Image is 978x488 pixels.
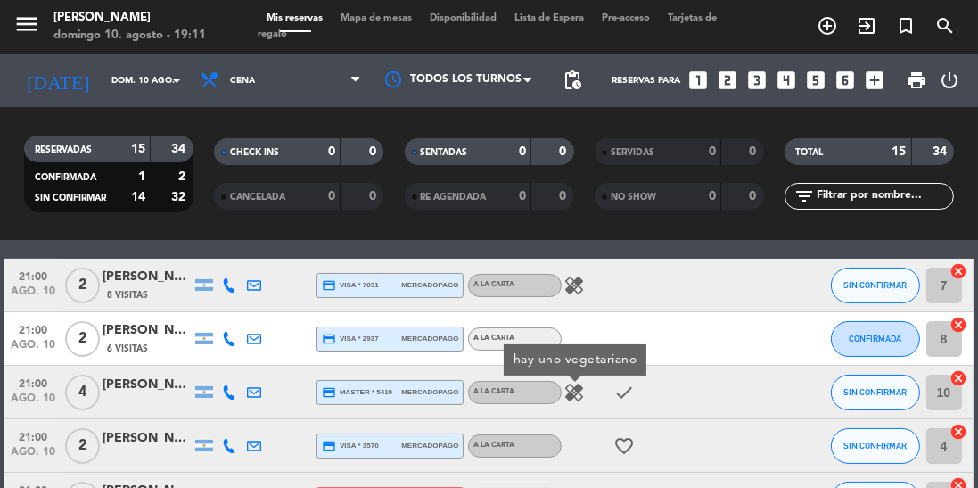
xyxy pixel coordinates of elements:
[686,69,710,92] i: looks_one
[11,339,55,360] span: ago. 10
[328,190,335,203] strong: 0
[13,62,103,99] i: [DATE]
[322,278,378,293] span: visa * 7031
[775,69,798,92] i: looks_4
[843,280,907,290] span: SIN CONFIRMAR
[328,145,335,158] strong: 0
[171,143,189,155] strong: 34
[11,393,55,413] span: ago. 10
[103,428,192,449] div: [PERSON_NAME]
[934,54,965,107] div: LOG OUT
[934,15,956,37] i: search
[559,145,570,158] strong: 0
[401,279,458,291] span: mercadopago
[709,145,716,158] strong: 0
[749,145,760,158] strong: 0
[421,193,487,202] span: RE AGENDADA
[933,145,950,158] strong: 34
[322,332,336,346] i: credit_card
[473,442,514,449] span: A LA CARTA
[831,321,920,357] button: CONFIRMADA
[11,426,55,446] span: 21:00
[332,13,421,23] span: Mapa de mesas
[563,382,585,403] i: healing
[53,9,206,27] div: [PERSON_NAME]
[563,275,585,296] i: healing
[166,70,187,91] i: arrow_drop_down
[831,375,920,410] button: SIN CONFIRMAR
[473,388,514,395] span: A LA CARTA
[107,342,148,356] span: 6 Visitas
[817,15,838,37] i: add_circle_outline
[906,70,927,91] span: print
[856,15,877,37] i: exit_to_app
[613,435,635,457] i: favorite_border
[65,428,100,464] span: 2
[103,267,192,287] div: [PERSON_NAME]
[559,190,570,203] strong: 0
[171,191,189,203] strong: 32
[11,318,55,339] span: 21:00
[793,186,815,207] i: filter_list
[369,190,380,203] strong: 0
[230,76,255,86] span: Cena
[11,372,55,393] span: 21:00
[612,76,680,86] span: Reservas para
[230,193,285,202] span: CANCELADA
[611,148,654,157] span: SERVIDAS
[504,344,646,376] div: hay uno vegetariano
[892,145,907,158] strong: 15
[103,375,192,395] div: [PERSON_NAME]
[473,281,514,288] span: A LA CARTA
[11,446,55,467] span: ago. 10
[421,148,468,157] span: SENTADAS
[103,320,192,341] div: [PERSON_NAME]
[131,191,145,203] strong: 14
[138,170,145,183] strong: 1
[831,268,920,303] button: SIN CONFIRMAR
[505,13,593,23] span: Lista de Espera
[849,334,901,343] span: CONFIRMADA
[13,11,40,44] button: menu
[709,190,716,203] strong: 0
[745,69,768,92] i: looks_3
[843,387,907,397] span: SIN CONFIRMAR
[950,423,968,441] i: cancel
[131,143,145,155] strong: 15
[716,69,739,92] i: looks_two
[322,439,378,453] span: visa * 3570
[519,190,526,203] strong: 0
[53,27,206,45] div: domingo 10. agosto - 19:11
[804,69,827,92] i: looks_5
[843,441,907,451] span: SIN CONFIRMAR
[950,262,968,280] i: cancel
[863,69,886,92] i: add_box
[322,385,336,400] i: credit_card
[369,145,380,158] strong: 0
[611,193,656,202] span: NO SHOW
[107,288,148,302] span: 8 Visitas
[11,285,55,306] span: ago. 10
[178,170,189,183] strong: 2
[950,316,968,334] i: cancel
[795,148,823,157] span: TOTAL
[562,70,583,91] span: pending_actions
[322,278,336,293] i: credit_card
[895,15,916,37] i: turned_in_not
[11,265,55,285] span: 21:00
[749,190,760,203] strong: 0
[519,145,526,158] strong: 0
[401,333,458,344] span: mercadopago
[815,186,953,206] input: Filtrar por nombre...
[322,332,378,346] span: visa * 2937
[401,440,458,451] span: mercadopago
[939,70,960,91] i: power_settings_new
[35,145,92,154] span: RESERVADAS
[950,369,968,387] i: cancel
[322,385,392,400] span: master * 5419
[230,148,279,157] span: CHECK INS
[831,428,920,464] button: SIN CONFIRMAR
[65,375,100,410] span: 4
[35,194,106,203] span: SIN CONFIRMAR
[13,11,40,37] i: menu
